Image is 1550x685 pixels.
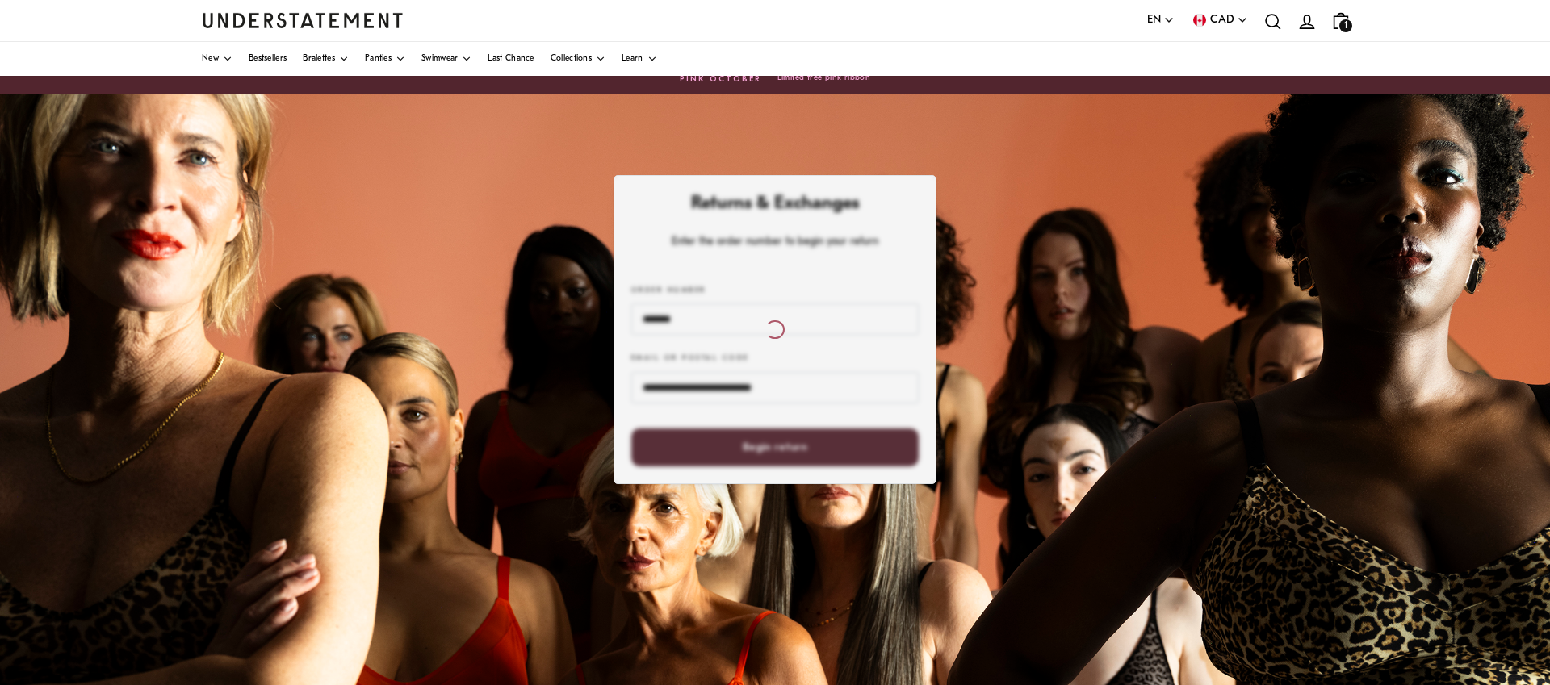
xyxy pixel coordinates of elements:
a: Last Chance [488,42,534,76]
span: PINK OCTOBER [680,73,761,86]
span: Last Chance [488,55,534,63]
a: Panties [365,42,405,76]
span: Panties [365,55,392,63]
a: Understatement Homepage [202,13,404,27]
span: Bralettes [303,55,335,63]
span: CAD [1210,11,1234,29]
button: CAD [1191,11,1248,29]
button: EN [1147,11,1175,29]
a: 1 [1324,4,1358,37]
a: PINK OCTOBERLimited free pink ribbon [202,73,1348,86]
span: Learn [622,55,643,63]
a: Bralettes [303,42,349,76]
span: Swimwear [421,55,458,63]
span: EN [1147,11,1161,29]
a: Swimwear [421,42,471,76]
span: 1 [1339,19,1352,32]
button: Limited free pink ribbon [777,73,871,86]
a: New [202,42,232,76]
a: Learn [622,42,657,76]
span: Bestsellers [249,55,287,63]
a: Collections [551,42,605,76]
a: Bestsellers [249,42,287,76]
span: Collections [551,55,592,63]
span: New [202,55,219,63]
